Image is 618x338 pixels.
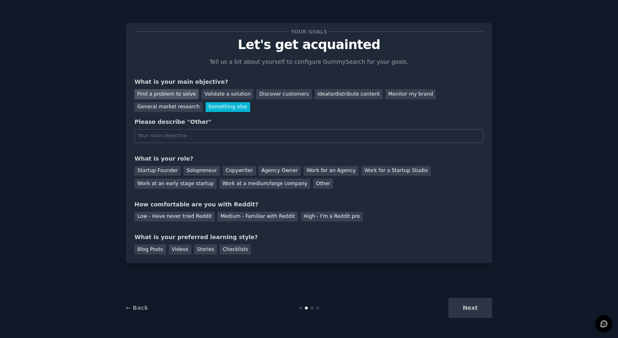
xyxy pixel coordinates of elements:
div: Work for an Agency [304,166,358,176]
div: Work for a Startup Studio [361,166,430,176]
div: Other [313,179,333,189]
div: Validate a solution [202,89,253,99]
div: Stories [194,244,217,255]
div: Please describe "Other" [134,118,484,126]
div: Checklists [220,244,251,255]
div: What is your preferred learning style? [134,233,484,242]
input: Your main objective [134,129,484,143]
div: Videos [169,244,191,255]
a: ← Back [126,304,148,311]
span: Your goals [289,27,329,36]
div: General market research [134,102,203,112]
div: How comfortable are you with Reddit? [134,200,484,209]
div: Work at an early stage startup [134,179,217,189]
div: Startup Founder [134,166,181,176]
div: Ideate/distribute content [315,89,383,99]
div: Monitor my brand [385,89,436,99]
div: Copywriter [223,166,256,176]
div: What is your role? [134,154,484,163]
div: Agency Owner [259,166,301,176]
div: Medium - Familiar with Reddit [217,212,298,222]
div: Find a problem to solve [134,89,199,99]
div: Solopreneur [184,166,219,176]
div: Low - Have never tried Reddit [134,212,215,222]
div: Blog Posts [134,244,166,255]
div: Discover customers [256,89,311,99]
p: Let's get acquainted [134,38,484,52]
div: Work at a medium/large company [219,179,310,189]
div: What is your main objective? [134,78,484,86]
div: Something else [206,102,250,112]
div: High - I'm a Reddit pro [301,212,363,222]
p: Tell us a bit about yourself to configure GummySearch for your goals. [206,58,412,66]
